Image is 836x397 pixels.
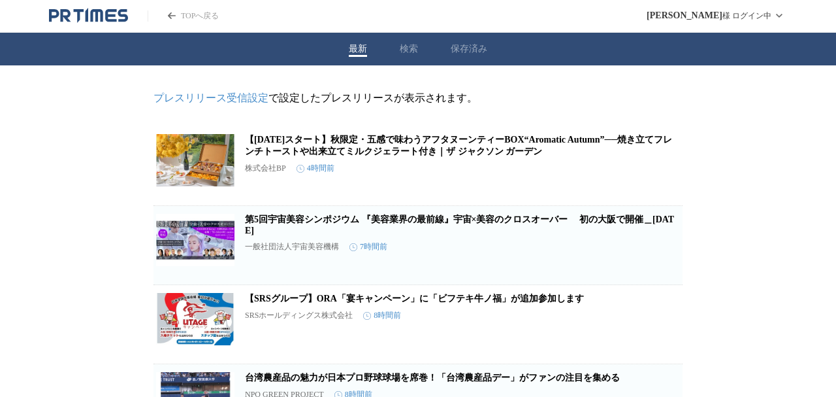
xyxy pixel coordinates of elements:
a: プレスリリース受信設定 [153,92,268,103]
a: 【SRSグループ】ORA「宴キャンペーン」に「ビフテキ牛ノ福」が追加参加します [245,294,584,303]
img: 第5回宇宙美容シンポジウム 『美容業界の最前線』宇宙×美容のクロスオーバー 初の大阪で開催＿2025年9月16日（火） [156,214,234,266]
a: 第5回宇宙美容シンポジウム 『美容業界の最前線』宇宙×美容のクロスオーバー 初の大阪で開催＿[DATE] [245,215,674,235]
a: 【[DATE]スタート】秋限定・五感で味わうアフタヌーンティーBOX“Aromatic Autumn”──焼き立てフレンチトーストや出来立てミルクジェラート付き｜ザ ジャクソン ガーデン [245,135,672,156]
p: SRSホールディングス株式会社 [245,310,353,321]
p: 株式会社BP [245,163,286,174]
span: [PERSON_NAME] [647,10,722,21]
time: 4時間前 [297,163,334,174]
p: 一般社団法人宇宙美容機構 [245,241,339,252]
button: 保存済み [451,43,487,55]
p: で設定したプレスリリースが表示されます。 [153,92,683,105]
time: 7時間前 [349,241,387,252]
a: 台湾農産品の魅力が日本プロ野球球場を席巻！「台湾農産品デー」がファンの注目を集める [245,373,620,383]
a: PR TIMESのトップページはこちら [148,10,219,22]
button: 検索 [400,43,418,55]
time: 8時間前 [363,310,401,321]
a: PR TIMESのトップページはこちら [49,8,128,24]
img: 【SRSグループ】ORA「宴キャンペーン」に「ビフテキ牛ノ福」が追加参加します [156,293,234,345]
button: 最新 [349,43,367,55]
img: 【9月2日（火）スタート】秋限定・五感で味わうアフタヌーンティーBOX“Aromatic Autumn”──焼き立てフレンチトーストや出来立てミルクジェラート付き｜ザ ジャクソン ガーデン [156,134,234,186]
